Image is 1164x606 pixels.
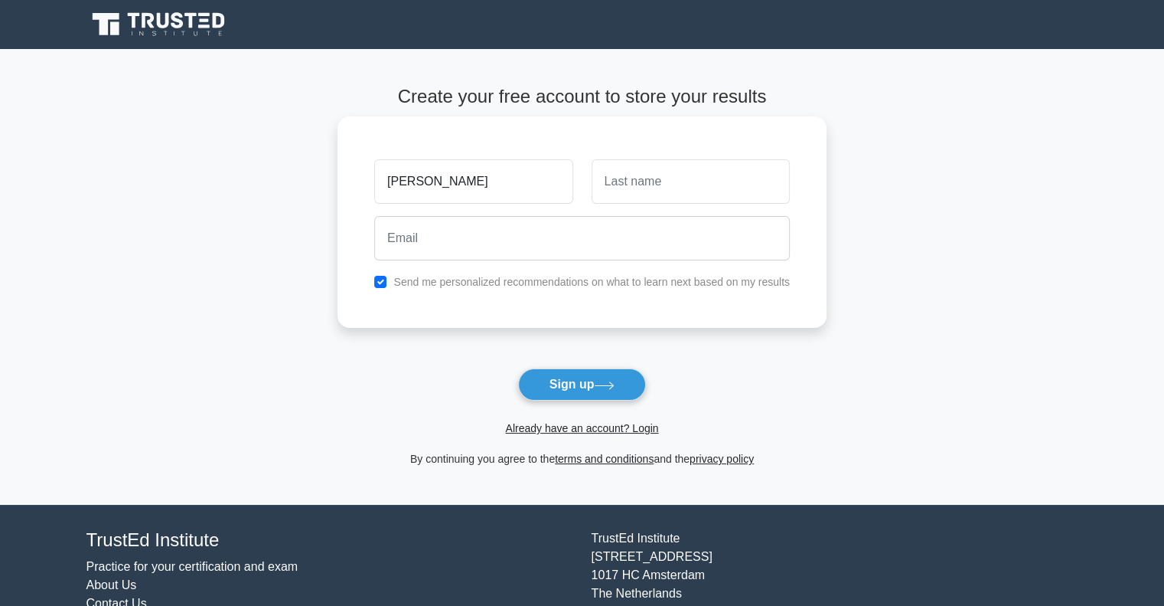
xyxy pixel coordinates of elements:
[86,578,137,591] a: About Us
[328,450,836,468] div: By continuing you agree to the and the
[86,560,298,573] a: Practice for your certification and exam
[393,276,790,288] label: Send me personalized recommendations on what to learn next based on my results
[86,529,573,552] h4: TrustEd Institute
[374,216,790,260] input: Email
[337,86,827,108] h4: Create your free account to store your results
[374,159,572,204] input: First name
[592,159,790,204] input: Last name
[518,369,647,401] button: Sign up
[690,453,754,465] a: privacy policy
[505,422,658,434] a: Already have an account? Login
[555,453,654,465] a: terms and conditions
